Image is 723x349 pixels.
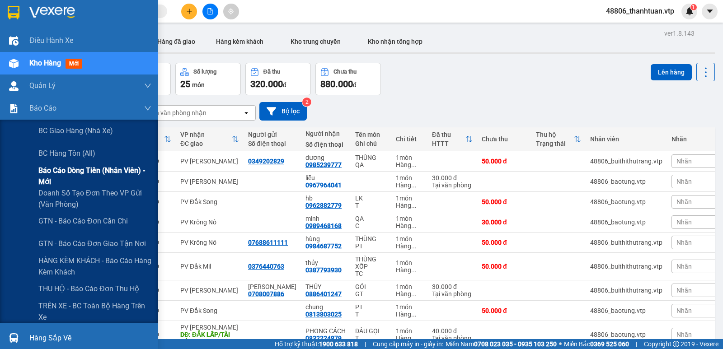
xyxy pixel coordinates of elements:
[396,235,423,242] div: 1 món
[180,239,239,246] div: PV Krông Nô
[29,35,73,46] span: Điều hành xe
[482,219,527,226] div: 30.000 đ
[590,158,662,165] div: 48806_buithithutrang.vtp
[180,131,232,138] div: VP nhận
[590,219,662,226] div: 48806_baotung.vtp
[355,256,387,270] div: THÙNG XỐP
[706,7,714,15] span: caret-down
[305,141,346,148] div: Số điện thoại
[432,335,473,342] div: Tại văn phòng
[38,125,113,136] span: BC giao hàng (nhà xe)
[38,165,151,187] span: Báo cáo dòng tiền (nhân viên) - mới
[305,195,346,202] div: hb
[474,340,557,348] strong: 0708 023 035 - 0935 103 250
[676,287,692,294] span: Nhãn
[432,181,473,189] div: Tại văn phòng
[536,140,574,147] div: Trạng thái
[8,6,19,19] img: logo-vxr
[482,198,527,205] div: 50.000 đ
[590,287,662,294] div: 48806_buithithutrang.vtp
[38,300,151,323] span: TRÊN XE - BC toàn bộ hàng trên xe
[559,342,562,346] span: ⚪️
[305,174,346,181] div: liễu
[482,135,527,143] div: Chưa thu
[305,259,346,266] div: thủy
[29,59,61,67] span: Kho hàng
[305,222,342,229] div: 0989468168
[355,242,387,250] div: PT
[482,307,527,314] div: 50.000 đ
[180,324,239,331] div: PV [PERSON_NAME]
[355,283,387,290] div: GÓI
[248,283,296,290] div: VÂN ANH
[702,4,718,19] button: caret-down
[355,270,387,277] div: TC
[355,195,387,202] div: LK
[248,131,296,138] div: Người gửi
[396,327,423,335] div: 1 món
[180,219,239,226] div: PV Krông Nô
[432,327,473,335] div: 40.000 đ
[315,63,381,95] button: Chưa thu880.000đ
[396,181,423,189] div: Hàng thông thường
[176,127,244,151] th: Toggle SortBy
[38,255,151,278] span: HÀNG KÈM KHÁCH - Báo cáo hàng kèm khách
[396,154,423,161] div: 1 món
[396,311,423,318] div: Hàng thông thường
[676,307,692,314] span: Nhãn
[180,198,239,205] div: PV Đắk Song
[223,4,239,19] button: aim
[305,335,342,342] div: 0832224879
[432,140,465,147] div: HTTT
[175,63,241,95] button: Số lượng25món
[446,339,557,349] span: Miền Nam
[355,290,387,298] div: GT
[590,239,662,246] div: 48806_buithithutrang.vtp
[305,154,346,161] div: dương
[180,307,239,314] div: PV Đắk Song
[411,161,417,168] span: ...
[248,140,296,147] div: Số điện thoại
[320,79,353,89] span: 880.000
[590,263,662,270] div: 48806_buithithutrang.vtp
[150,31,202,52] button: Hàng đã giao
[180,287,239,294] div: PV [PERSON_NAME]
[9,36,19,46] img: warehouse-icon
[355,215,387,222] div: QA
[180,79,190,89] span: 25
[432,290,473,298] div: Tại văn phòng
[144,108,207,117] div: Chọn văn phòng nhận
[263,69,280,75] div: Đã thu
[180,263,239,270] div: PV Đắk Mil
[355,131,387,138] div: Tên món
[333,69,357,75] div: Chưa thu
[248,239,288,246] div: 07688611111
[207,8,213,14] span: file-add
[355,154,387,161] div: THÙNG
[536,131,574,138] div: Thu hộ
[396,202,423,209] div: Hàng thông thường
[248,158,284,165] div: 0349202829
[368,38,423,45] span: Kho nhận tổng hợp
[38,148,95,159] span: BC hàng tồn (all)
[676,178,692,185] span: Nhãn
[192,81,205,88] span: món
[432,174,473,181] div: 30.000 đ
[355,202,387,209] div: T
[676,219,692,226] span: Nhãn
[248,290,284,298] div: 0708007886
[676,331,692,338] span: Nhãn
[590,307,662,314] div: 48806_baotung.vtp
[396,259,423,266] div: 1 món
[180,178,239,185] div: PV [PERSON_NAME]
[692,4,695,10] span: 1
[243,109,250,116] svg: open
[355,235,387,242] div: THÙNG
[396,303,423,311] div: 1 món
[427,127,477,151] th: Toggle SortBy
[305,266,342,274] div: 0387793930
[9,59,19,68] img: warehouse-icon
[275,339,358,349] span: Hỗ trợ kỹ thuật:
[411,242,417,250] span: ...
[66,59,82,69] span: mới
